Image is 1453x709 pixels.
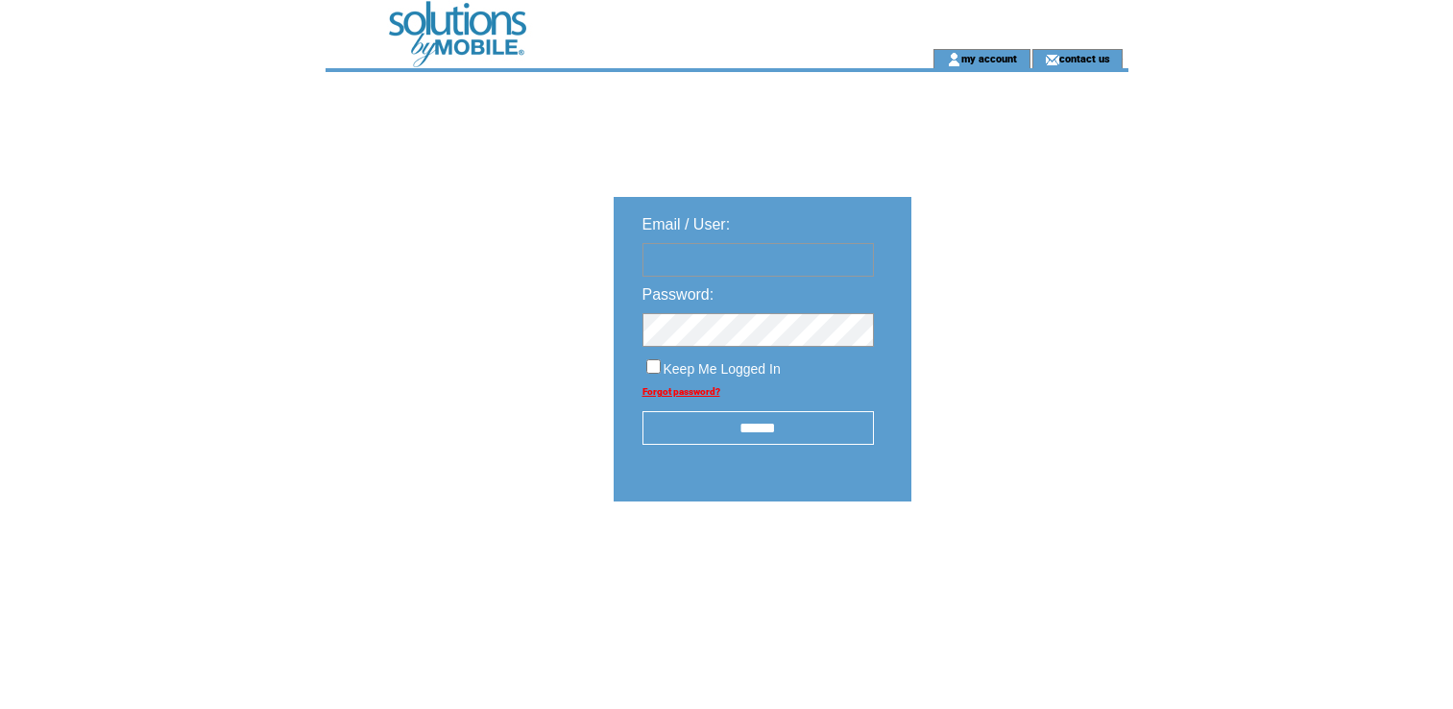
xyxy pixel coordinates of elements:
span: Keep Me Logged In [664,361,781,377]
img: contact_us_icon.gif [1045,52,1059,67]
img: account_icon.gif [947,52,961,67]
a: my account [961,52,1017,64]
img: transparent.png [967,550,1063,574]
a: Forgot password? [642,386,720,397]
span: Email / User: [642,216,731,232]
a: contact us [1059,52,1110,64]
span: Password: [642,286,714,303]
